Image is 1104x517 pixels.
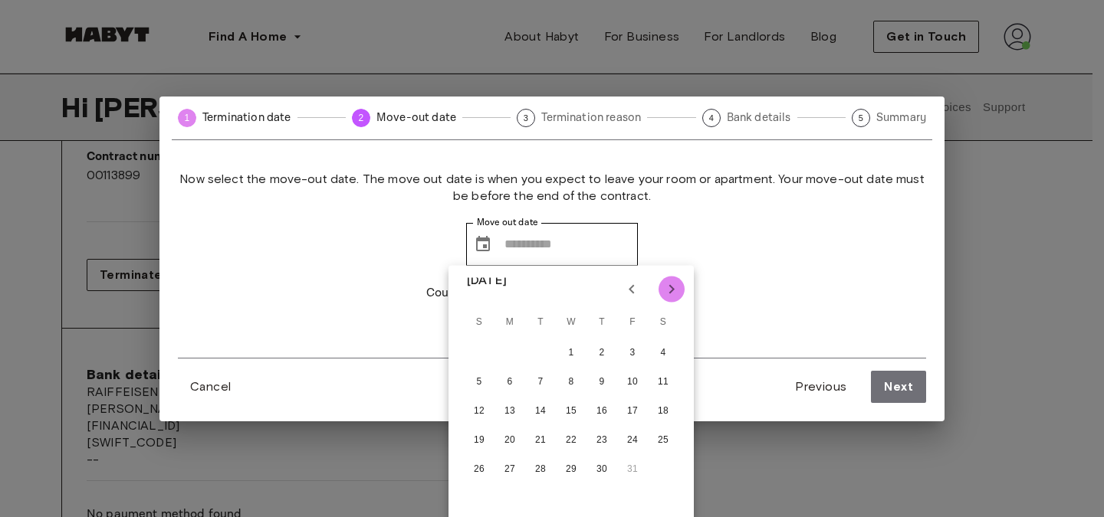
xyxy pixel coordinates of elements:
span: Move-out date [376,110,456,126]
span: Friday [619,307,646,338]
button: 5 [465,368,493,396]
button: 12 [465,398,493,425]
button: 20 [496,427,524,454]
button: 29 [557,456,585,483]
div: [DATE] [467,271,507,290]
span: Now select the move-out date. The move out date is when you expect to leave your room or apartmen... [178,171,926,205]
span: Previous [795,378,846,396]
button: 19 [465,427,493,454]
span: Monday [496,307,524,338]
button: 22 [557,427,585,454]
button: 28 [527,456,554,483]
button: Next month [659,276,685,303]
button: 16 [588,398,616,425]
button: 2 [588,339,616,367]
button: 30 [588,456,616,483]
text: 3 [524,113,528,123]
span: Tuesday [527,307,554,338]
span: Bank details [727,110,791,126]
span: Sunday [465,307,493,338]
span: Wednesday [557,307,585,338]
button: Previous [783,371,859,403]
button: 3 [619,339,646,367]
span: Termination reason [541,110,641,126]
button: Previous month [619,276,645,303]
span: Saturday [649,307,677,338]
button: Choose date [468,229,498,260]
button: 7 [527,368,554,396]
button: 8 [557,368,585,396]
button: 6 [496,368,524,396]
button: 18 [649,398,677,425]
text: 2 [359,113,364,123]
text: 1 [185,113,190,123]
button: 13 [496,398,524,425]
text: 5 [859,113,863,123]
button: 24 [619,427,646,454]
button: 11 [649,368,677,396]
button: 21 [527,427,554,454]
button: Cancel [178,371,243,402]
button: 15 [557,398,585,425]
text: 4 [708,113,713,123]
button: 9 [588,368,616,396]
button: 14 [527,398,554,425]
button: 17 [619,398,646,425]
button: 10 [619,368,646,396]
button: 27 [496,456,524,483]
span: Summary [876,110,926,126]
button: 4 [649,339,677,367]
span: Thursday [588,307,616,338]
label: Move out date [477,216,538,229]
span: Termination date [202,110,291,126]
p: Couldn't find a suitable date of termination? [426,284,678,303]
span: Cancel [190,378,231,396]
button: 23 [588,427,616,454]
button: 1 [557,339,585,367]
button: 25 [649,427,677,454]
button: 26 [465,456,493,483]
